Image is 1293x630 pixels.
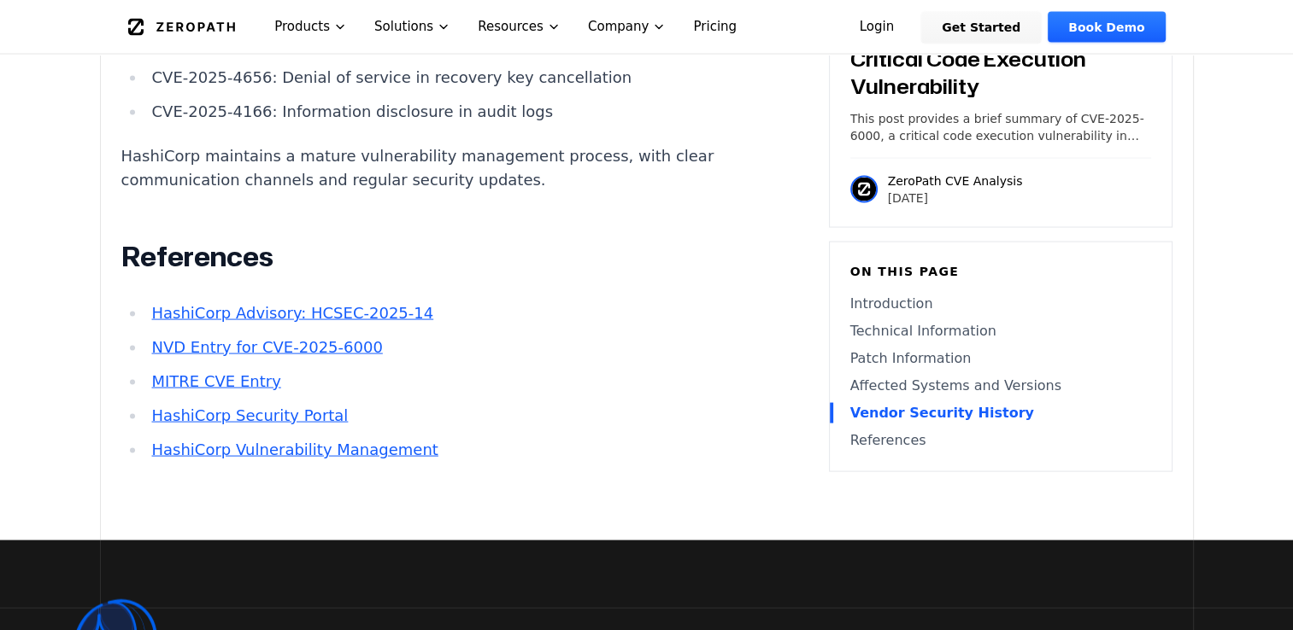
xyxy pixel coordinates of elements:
[1048,12,1165,43] a: Book Demo
[888,172,1023,190] p: ZeroPath CVE Analysis
[850,110,1151,144] p: This post provides a brief summary of CVE-2025-6000, a critical code execution vulnerability in H...
[850,321,1151,341] a: Technical Information
[850,263,1151,280] h6: On this page
[850,376,1151,396] a: Affected Systems and Versions
[850,348,1151,369] a: Patch Information
[121,240,757,274] h2: References
[151,372,280,390] a: MITRE CVE Entry
[850,430,1151,451] a: References
[145,66,757,90] li: CVE-2025-4656: Denial of service in recovery key cancellation
[888,190,1023,207] p: [DATE]
[839,12,915,43] a: Login
[151,406,348,424] a: HashiCorp Security Portal
[921,12,1041,43] a: Get Started
[850,176,878,203] img: ZeroPath CVE Analysis
[151,338,382,356] a: NVD Entry for CVE-2025-6000
[850,294,1151,314] a: Introduction
[151,440,438,458] a: HashiCorp Vulnerability Management
[850,403,1151,423] a: Vendor Security History
[151,304,433,322] a: HashiCorp Advisory: HCSEC-2025-14
[145,100,757,124] li: CVE-2025-4166: Information disclosure in audit logs
[121,144,757,192] p: HashiCorp maintains a mature vulnerability management process, with clear communication channels ...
